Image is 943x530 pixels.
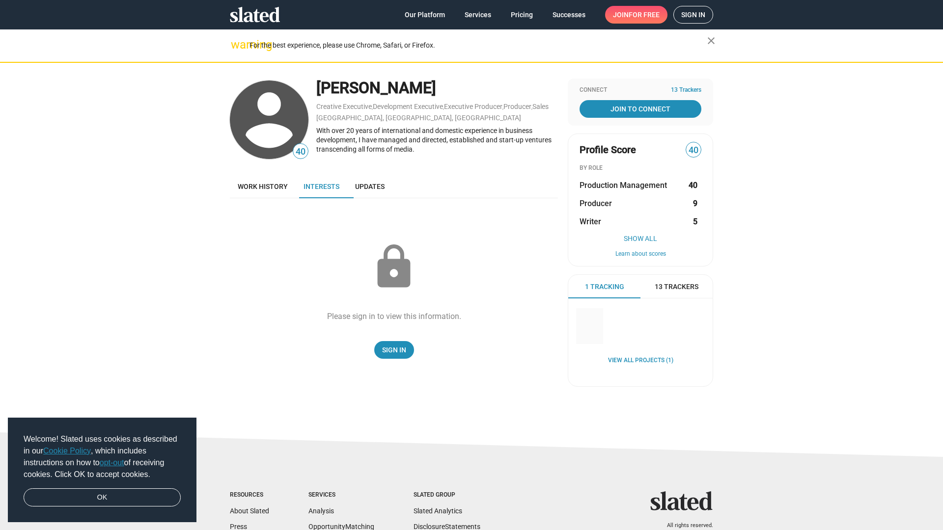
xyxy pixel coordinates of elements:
strong: 5 [693,216,697,227]
div: Resources [230,491,269,499]
span: Profile Score [580,143,636,157]
a: Analysis [308,507,334,515]
div: Services [308,491,374,499]
a: Executive Producer [444,103,502,110]
div: With over 20 years of international and domestic experience in business development, I have manag... [316,126,558,154]
span: Welcome! Slated uses cookies as described in our , which includes instructions on how to of recei... [24,433,181,480]
span: 1 Tracking [585,282,624,291]
div: For the best experience, please use Chrome, Safari, or Firefox. [250,39,707,52]
span: Sign in [681,6,705,23]
span: , [443,105,444,110]
mat-icon: warning [231,39,243,51]
span: Sign In [382,341,406,359]
span: 40 [686,144,701,157]
a: opt-out [100,458,124,467]
a: Sign in [673,6,713,24]
span: , [372,105,373,110]
a: Sales [532,103,549,110]
strong: 40 [689,180,697,190]
span: , [502,105,503,110]
a: About Slated [230,507,269,515]
mat-icon: close [705,35,717,47]
a: Successes [545,6,593,24]
strong: 9 [693,198,697,209]
span: for free [629,6,660,24]
a: Joinfor free [605,6,667,24]
button: Show All [580,235,701,242]
span: Join To Connect [582,100,699,118]
span: Successes [553,6,585,24]
span: Work history [238,183,288,190]
a: Join To Connect [580,100,701,118]
span: Join [613,6,660,24]
a: Cookie Policy [43,447,91,455]
span: Our Platform [405,6,445,24]
a: Creative Executive [316,103,372,110]
span: Interests [304,183,339,190]
mat-icon: lock [369,242,418,291]
span: Production Management [580,180,667,190]
span: Producer [580,198,612,209]
a: Services [457,6,499,24]
div: BY ROLE [580,164,701,172]
button: Learn about scores [580,250,701,258]
a: Sign In [374,341,414,359]
a: Updates [347,175,392,198]
div: Slated Group [414,491,480,499]
span: , [531,105,532,110]
a: Producer [503,103,531,110]
a: Pricing [503,6,541,24]
a: Slated Analytics [414,507,462,515]
a: Our Platform [397,6,453,24]
a: View all Projects (1) [608,357,673,365]
span: 13 Trackers [671,86,701,94]
span: 40 [293,145,308,159]
span: 13 Trackers [655,282,698,291]
div: Connect [580,86,701,94]
div: cookieconsent [8,418,196,523]
a: dismiss cookie message [24,488,181,507]
a: Interests [296,175,347,198]
span: Updates [355,183,385,190]
span: Pricing [511,6,533,24]
span: Services [465,6,491,24]
a: [GEOGRAPHIC_DATA], [GEOGRAPHIC_DATA], [GEOGRAPHIC_DATA] [316,114,521,122]
a: Development Executive [373,103,443,110]
span: Writer [580,216,601,227]
a: Work history [230,175,296,198]
div: Please sign in to view this information. [327,311,461,321]
div: [PERSON_NAME] [316,78,558,99]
